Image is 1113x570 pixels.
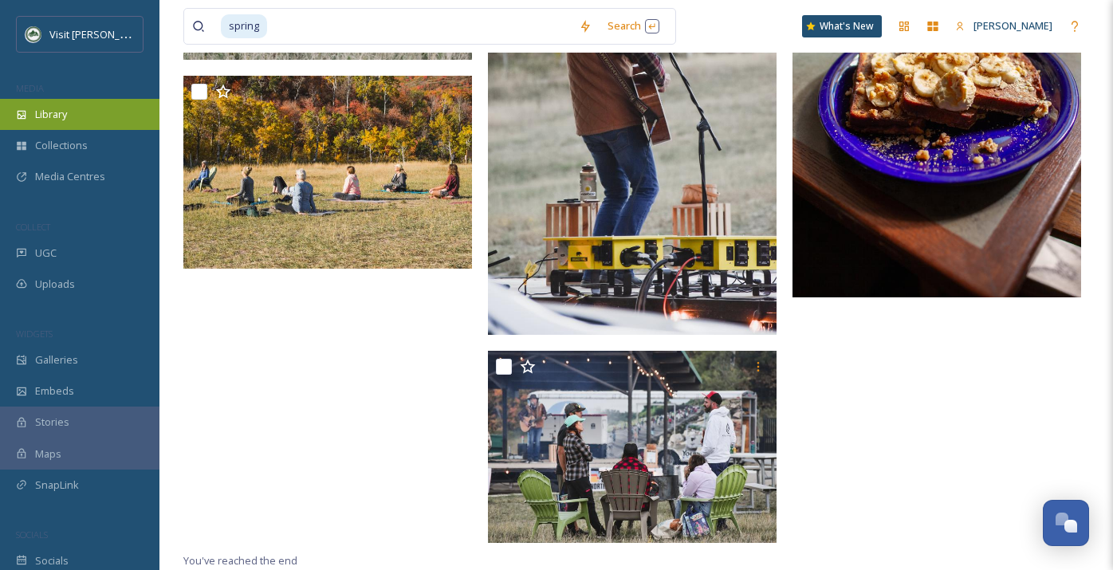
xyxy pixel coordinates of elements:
[600,10,667,41] div: Search
[35,138,88,153] span: Collections
[183,553,297,568] span: You've reached the end
[16,328,53,340] span: WIDGETS
[802,15,882,37] a: What's New
[35,383,74,399] span: Embeds
[49,26,151,41] span: Visit [PERSON_NAME]
[16,82,44,94] span: MEDIA
[488,351,777,544] img: DSC_0248.jpg
[16,221,50,233] span: COLLECT
[183,76,472,269] img: DSC05145.jpg
[35,277,75,292] span: Uploads
[35,415,69,430] span: Stories
[35,478,79,493] span: SnapLink
[35,169,105,184] span: Media Centres
[973,18,1052,33] span: [PERSON_NAME]
[35,446,61,462] span: Maps
[35,246,57,261] span: UGC
[35,553,69,568] span: Socials
[35,107,67,122] span: Library
[221,14,267,37] span: spring
[35,352,78,368] span: Galleries
[1043,500,1089,546] button: Open Chat
[16,529,48,541] span: SOCIALS
[26,26,41,42] img: Unknown.png
[947,10,1060,41] a: [PERSON_NAME]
